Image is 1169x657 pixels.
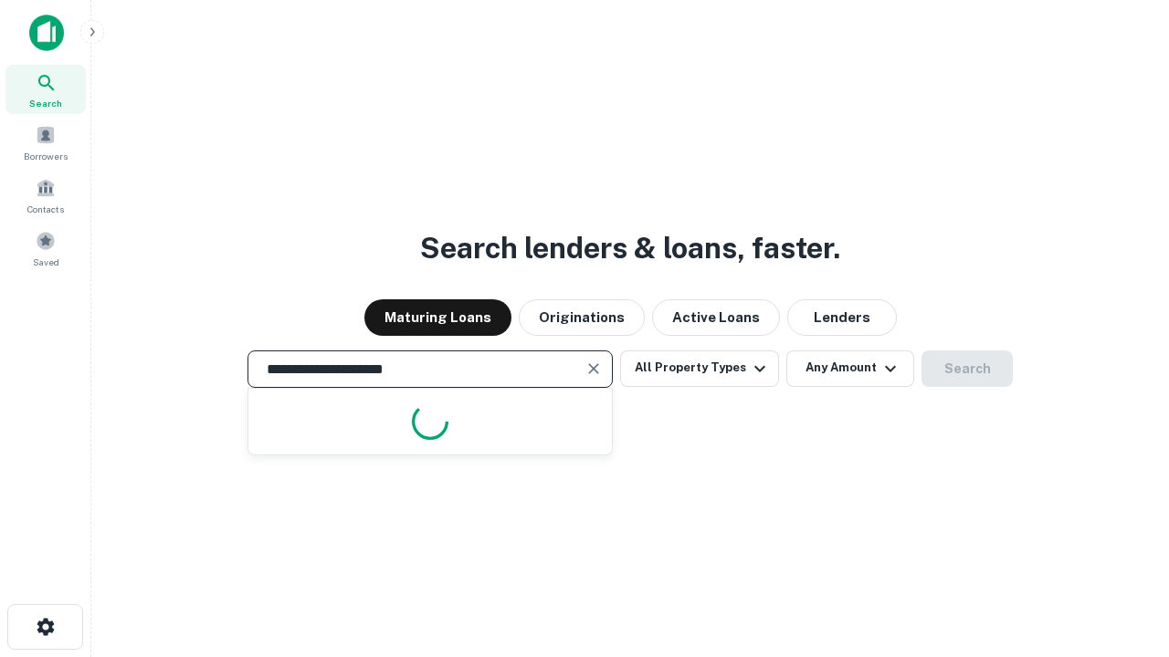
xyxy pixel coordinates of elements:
[364,299,511,336] button: Maturing Loans
[5,65,86,114] a: Search
[5,118,86,167] a: Borrowers
[27,202,64,216] span: Contacts
[581,356,606,381] button: Clear
[1078,511,1169,599] iframe: Chat Widget
[786,350,914,387] button: Any Amount
[620,350,779,387] button: All Property Types
[652,299,780,336] button: Active Loans
[519,299,645,336] button: Originations
[5,171,86,220] a: Contacts
[29,15,64,51] img: capitalize-icon.png
[33,255,59,269] span: Saved
[787,299,897,336] button: Lenders
[24,149,68,163] span: Borrowers
[5,224,86,273] a: Saved
[29,96,62,110] span: Search
[420,226,840,270] h3: Search lenders & loans, faster.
